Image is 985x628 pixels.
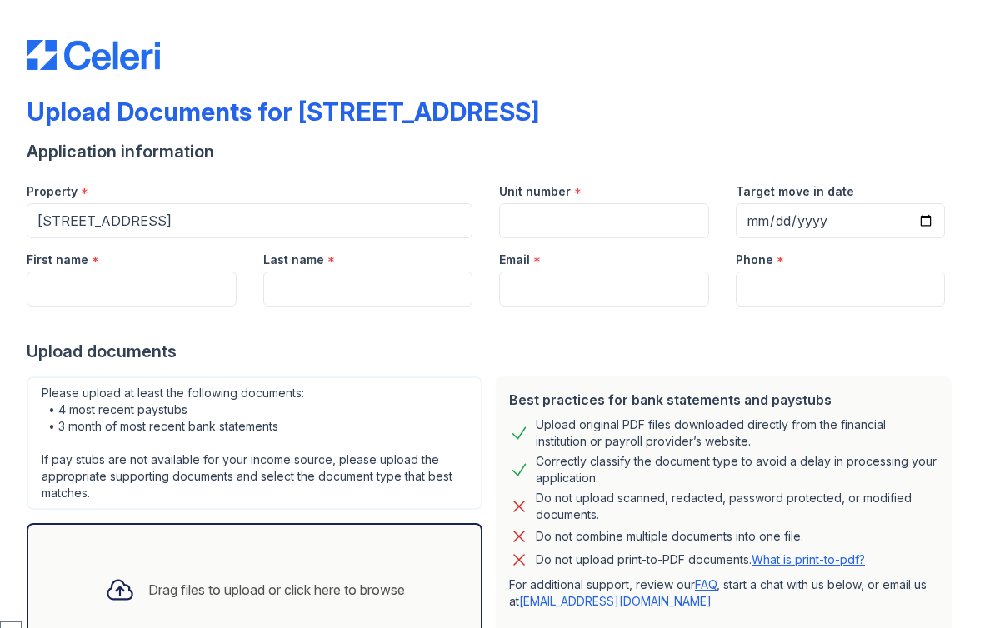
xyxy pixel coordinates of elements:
label: Unit number [499,183,571,200]
img: CE_Logo_Blue-a8612792a0a2168367f1c8372b55b34899dd931a85d93a1a3d3e32e68fde9ad4.png [27,40,160,70]
p: Do not upload print-to-PDF documents. [536,551,865,568]
div: Do not upload scanned, redacted, password protected, or modified documents. [536,490,938,523]
a: What is print-to-pdf? [752,552,865,566]
label: Email [499,252,530,268]
label: First name [27,252,88,268]
a: [EMAIL_ADDRESS][DOMAIN_NAME] [519,594,712,608]
div: Best practices for bank statements and paystubs [509,390,938,410]
p: For additional support, review our , start a chat with us below, or email us at [509,576,938,610]
div: Application information [27,140,958,163]
label: Property [27,183,77,200]
div: Correctly classify the document type to avoid a delay in processing your application. [536,453,938,486]
div: Upload original PDF files downloaded directly from the financial institution or payroll provider’... [536,416,938,450]
a: FAQ [695,577,717,591]
label: Last name [263,252,324,268]
div: Upload Documents for [STREET_ADDRESS] [27,97,539,127]
label: Phone [736,252,773,268]
div: Drag files to upload or click here to browse [148,580,405,600]
label: Target move in date [736,183,854,200]
div: Do not combine multiple documents into one file. [536,526,803,546]
div: Upload documents [27,340,958,363]
div: Please upload at least the following documents: • 4 most recent paystubs • 3 month of most recent... [27,376,482,510]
